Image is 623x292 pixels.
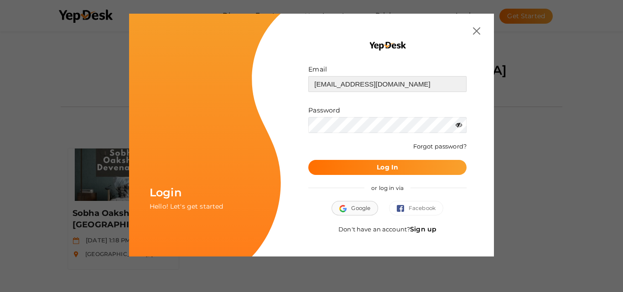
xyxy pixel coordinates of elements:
[150,186,182,199] span: Login
[364,178,410,198] span: or log in via
[308,65,327,74] label: Email
[413,143,467,150] a: Forgot password?
[397,205,409,212] img: facebook.svg
[338,225,436,233] span: Don't have an account?
[308,160,467,175] button: Log In
[389,201,443,215] button: Facebook
[308,106,340,115] label: Password
[377,163,398,171] b: Log In
[332,201,378,215] button: Google
[339,205,351,212] img: google.svg
[369,41,406,51] img: YEP_black_cropped.png
[150,202,223,210] span: Hello! Let's get started
[410,225,436,233] a: Sign up
[473,27,480,35] img: close.svg
[308,76,467,92] input: ex: some@example.com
